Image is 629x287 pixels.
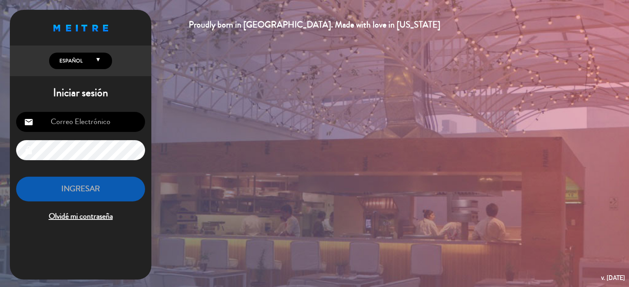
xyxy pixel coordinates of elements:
[16,177,145,201] button: INGRESAR
[24,146,33,155] i: lock
[16,210,145,223] span: Olvidé mi contraseña
[24,117,33,127] i: email
[601,272,625,283] div: v. [DATE]
[10,86,151,100] h1: Iniciar sesión
[57,57,83,65] span: Español
[16,112,145,132] input: Correo Electrónico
